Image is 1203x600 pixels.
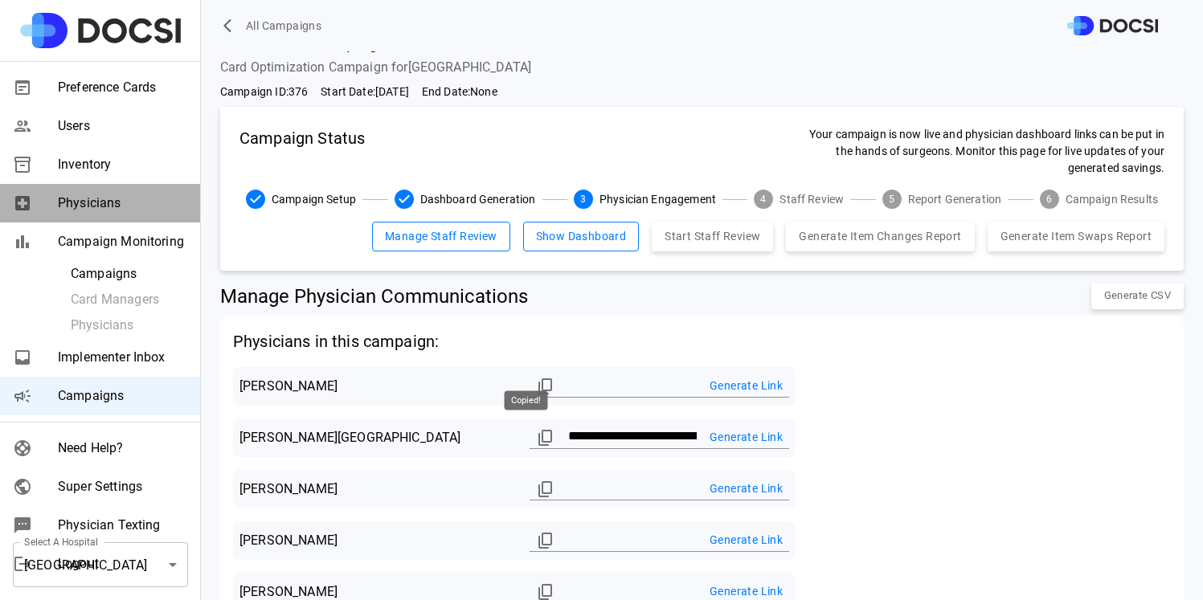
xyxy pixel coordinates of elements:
button: Copied! [530,370,562,402]
span: [PERSON_NAME][GEOGRAPHIC_DATA] [239,428,510,447]
span: [PERSON_NAME] [239,377,510,396]
button: Copied! [530,473,562,505]
button: Generate Link [703,371,789,401]
span: Preference Cards [58,78,187,97]
h5: Manage Physician Communications [220,284,528,309]
span: Card Optimization Campaign for [GEOGRAPHIC_DATA] [220,58,1184,77]
span: [PERSON_NAME] [239,531,510,550]
span: Inventory [58,155,187,174]
text: 4 [761,194,767,205]
img: DOCSI Logo [1067,16,1158,36]
span: Physician Engagement [599,191,716,207]
p: Your campaign is now live and physician dashboard links can be put in the hands of surgeons. Moni... [795,126,1164,177]
span: All Campaigns [246,16,321,36]
text: 3 [580,194,586,205]
button: Show Dashboard [523,222,640,251]
span: Campaigns [71,264,187,284]
span: End Date: None [422,84,497,100]
span: Campaign Setup [272,191,356,207]
button: Generate Link [703,474,789,504]
h6: Physicians in this campaign: [233,329,1171,354]
button: Manage Staff Review [372,222,510,251]
span: Users [58,116,187,136]
span: Staff Review [779,191,844,207]
span: Physicians [58,194,187,213]
img: Site Logo [20,13,181,48]
span: [PERSON_NAME] [239,480,510,499]
div: [GEOGRAPHIC_DATA] [13,542,188,587]
text: 5 [889,194,894,205]
text: 6 [1046,194,1052,205]
div: Copied! [505,390,548,410]
span: Campaign ID: 376 [220,84,308,100]
span: Campaign Monitoring [58,232,187,251]
button: All Campaigns [220,11,328,41]
button: Generate Item Swaps Report [988,222,1164,251]
button: Generate CSV [1091,284,1184,309]
button: Copied! [530,524,562,557]
button: Generate Link [703,525,789,555]
button: Generate Link [703,422,789,452]
button: Generate Item Changes Report [786,222,974,251]
span: Campaigns [58,386,187,406]
span: Report Generation [908,191,1002,207]
span: Super Settings [58,477,187,496]
span: Campaign Results [1066,191,1158,207]
span: Start Date: [DATE] [321,84,409,100]
span: Implementer Inbox [58,348,187,367]
span: Need Help? [58,439,187,458]
button: Start Staff Review [652,222,773,251]
button: Copied! [530,422,562,454]
span: Physician Texting [58,516,187,535]
span: Dashboard Generation [420,191,536,207]
label: Select A Hospital [24,535,98,549]
span: Campaign Status [239,126,365,177]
